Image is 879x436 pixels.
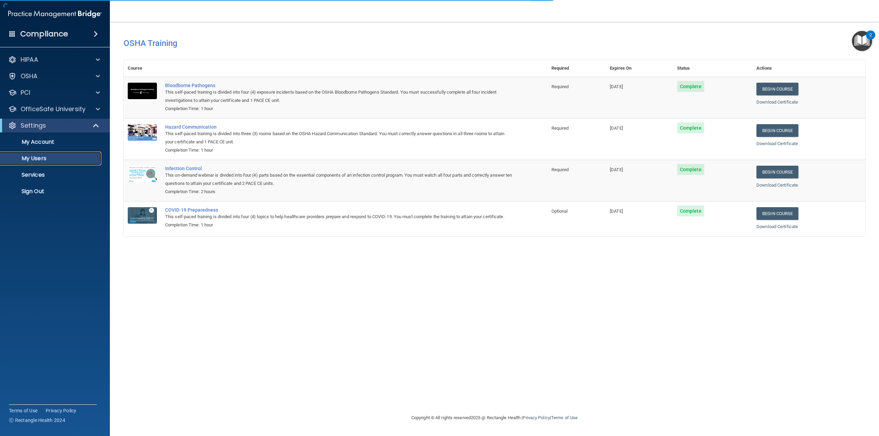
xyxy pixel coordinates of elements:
[551,167,569,172] span: Required
[673,60,752,77] th: Status
[21,121,46,130] p: Settings
[551,126,569,131] span: Required
[610,209,623,214] span: [DATE]
[551,209,568,214] span: Optional
[8,7,102,21] img: PMB logo
[165,124,513,130] a: Hazard Communication
[8,56,100,64] a: HIPAA
[8,72,100,80] a: OSHA
[165,207,513,213] a: COVID-19 Preparedness
[165,166,513,171] a: Infection Control
[547,60,606,77] th: Required
[677,205,704,216] span: Complete
[756,224,798,229] a: Download Certificate
[124,38,865,48] h4: OSHA Training
[21,105,85,113] p: OfficeSafe University
[4,172,98,178] p: Services
[756,83,798,95] a: Begin Course
[756,166,798,178] a: Begin Course
[369,407,620,429] div: Copyright © All rights reserved 2025 @ Rectangle Health | |
[8,105,100,113] a: OfficeSafe University
[4,188,98,195] p: Sign Out
[165,83,513,88] a: Bloodborne Pathogens
[551,84,569,89] span: Required
[606,60,673,77] th: Expires On
[46,407,77,414] a: Privacy Policy
[4,139,98,145] p: My Account
[523,415,550,420] a: Privacy Policy
[165,130,513,146] div: This self-paced training is divided into three (3) rooms based on the OSHA Hazard Communication S...
[551,415,578,420] a: Terms of Use
[21,89,30,97] p: PCI
[21,72,38,80] p: OSHA
[9,407,37,414] a: Terms of Use
[756,141,798,146] a: Download Certificate
[165,221,513,229] div: Completion Time: 1 hour
[610,167,623,172] span: [DATE]
[869,35,872,44] div: 2
[610,126,623,131] span: [DATE]
[124,60,161,77] th: Course
[756,124,798,137] a: Begin Course
[8,121,100,130] a: Settings
[21,56,38,64] p: HIPAA
[752,60,865,77] th: Actions
[610,84,623,89] span: [DATE]
[8,89,100,97] a: PCI
[4,155,98,162] p: My Users
[165,213,513,221] div: This self-paced training is divided into four (4) topics to help healthcare providers prepare and...
[165,105,513,113] div: Completion Time: 1 hour
[756,99,798,105] a: Download Certificate
[756,182,798,188] a: Download Certificate
[756,207,798,220] a: Begin Course
[165,188,513,196] div: Completion Time: 2 hours
[165,171,513,188] div: This on-demand webinar is divided into four (4) parts based on the essential components of an inf...
[165,88,513,105] div: This self-paced training is divided into four (4) exposure incidents based on the OSHA Bloodborne...
[9,417,65,424] span: Ⓒ Rectangle Health 2024
[677,81,704,92] span: Complete
[760,387,871,415] iframe: Drift Widget Chat Controller
[165,146,513,154] div: Completion Time: 1 hour
[20,29,68,39] h4: Compliance
[677,122,704,133] span: Complete
[677,164,704,175] span: Complete
[852,31,872,51] button: Open Resource Center, 2 new notifications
